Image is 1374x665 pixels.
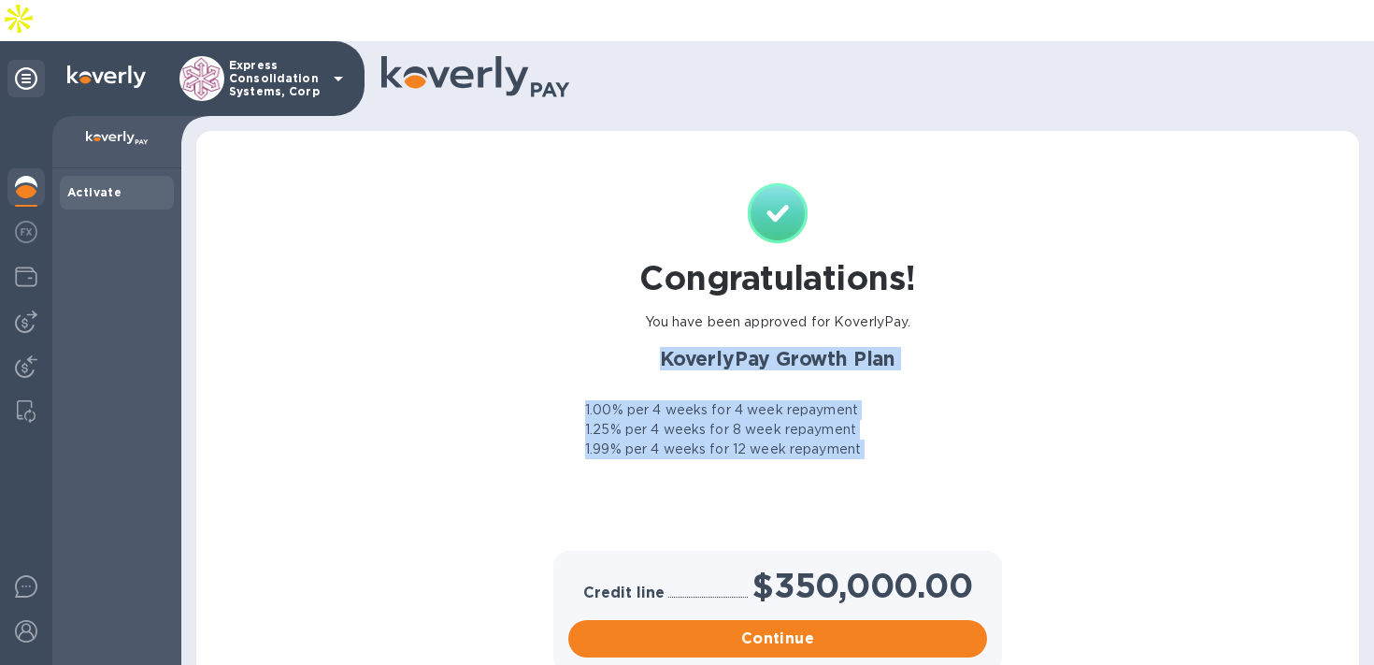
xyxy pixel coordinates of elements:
p: 1.00% per 4 weeks for 4 week repayment [585,400,858,420]
div: Unpin categories [7,60,45,97]
p: Express Consolidation Systems, Corp [229,59,322,98]
h3: Credit line [583,585,665,602]
h2: KoverlyPay Growth Plan [557,347,998,370]
img: Logo [67,65,146,88]
p: 1.99% per 4 weeks for 12 week repayment [585,440,861,459]
h1: $350,000.00 [751,566,972,605]
b: Activate [67,185,122,199]
h1: Congratulations! [639,258,915,297]
img: Wallets [15,266,37,288]
p: You have been approved for KoverlyPay. [645,312,911,332]
button: Continue [568,620,987,658]
p: 1.25% per 4 weeks for 8 week repayment [585,420,856,440]
span: Continue [583,628,972,650]
img: Foreign exchange [15,221,37,243]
